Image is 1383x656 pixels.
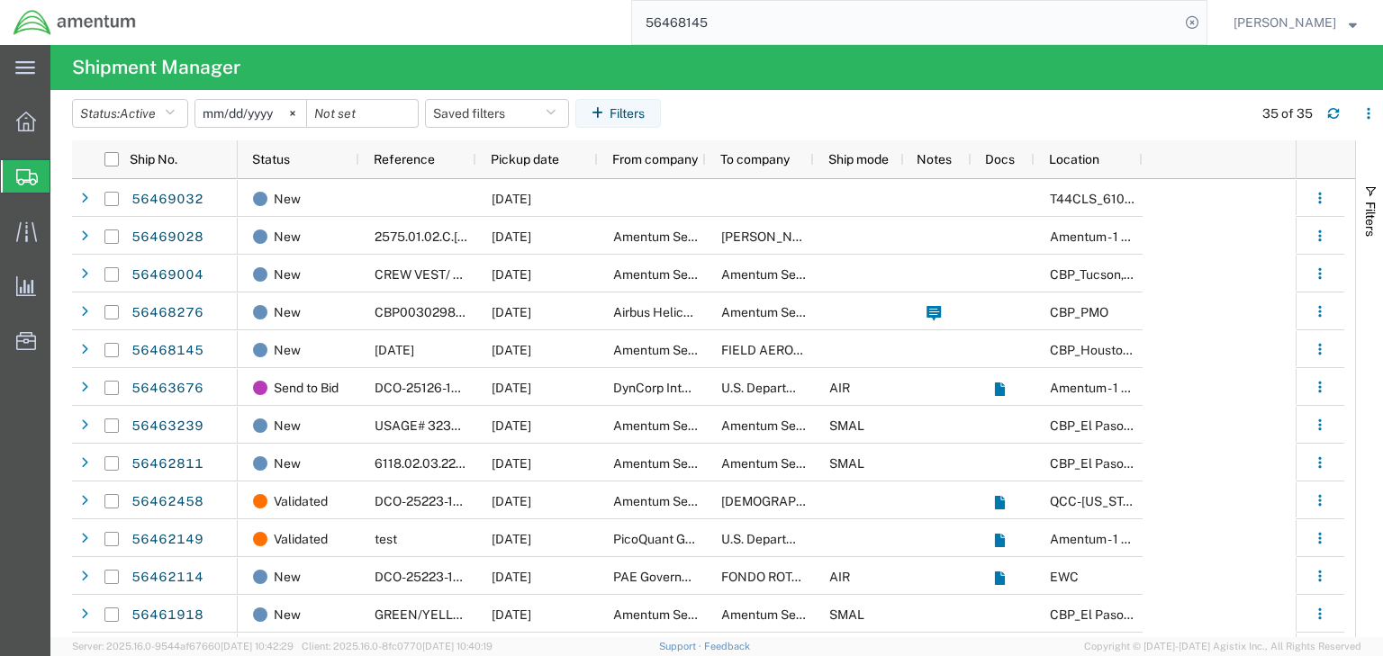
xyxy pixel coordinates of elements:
span: CREW VEST/ 5 EACH [375,267,500,282]
span: SMAL [829,456,864,471]
div: 35 of 35 [1262,104,1313,123]
a: 56463239 [131,412,204,441]
a: Feedback [704,641,750,652]
a: 56469028 [131,223,204,252]
span: New [274,256,301,293]
button: Saved filters [425,99,569,128]
input: Not set [307,100,418,127]
span: Active [120,106,156,121]
button: Status:Active [72,99,188,128]
span: [DATE] 10:40:19 [422,641,493,652]
span: New [274,218,301,256]
span: Chris Haes [1234,13,1336,32]
span: CBP_El Paso, TX_NLS_EFO [1050,607,1258,622]
span: DynCorp International LLC [613,381,766,395]
a: 56462458 [131,488,204,517]
span: Amentum - 1 gcp [1050,381,1143,395]
span: Ship No. [130,152,177,166]
span: Amentum Services, Inc. [613,607,748,622]
span: Amentum Services, Inc [721,305,854,319]
button: Filters [575,99,661,128]
span: EWC [1050,570,1079,584]
span: Server: 2025.16.0-9544af67660 [72,641,294,652]
span: CBP_Tucson, AZ_WTU [1050,267,1255,282]
span: DCO-25223-166665 [375,570,493,584]
a: 56463676 [131,374,204,403]
span: 08/13/2025 [492,532,531,546]
span: CBP0030298/CBP0037645 [375,305,541,319]
span: US Army [721,494,894,508]
span: 08/14/2025 [492,305,531,319]
span: Validated [274,482,328,520]
span: New [274,558,301,596]
span: Amentum Services, Inc [721,267,854,282]
span: 08/12/2025 [492,343,531,357]
span: Amentum Services, Inc [613,456,746,471]
span: Phillips Education [721,229,885,244]
span: Pickup date [491,152,559,166]
span: Copyright © [DATE]-[DATE] Agistix Inc., All Rights Reserved [1084,639,1361,654]
span: CBP_Houston, TX_EHO [1050,343,1264,357]
span: New [274,331,301,369]
span: 08/14/2025 [492,381,531,395]
a: 56462114 [131,563,204,592]
span: Client: 2025.16.0-8fc0770 [302,641,493,652]
span: 2575.01.02.C.2002.OCPI [375,229,526,244]
a: 56461918 [131,601,204,630]
span: Amentum Services, Inc. [613,229,748,244]
span: GREEN/YELLO/RED TAGS [375,607,527,622]
h4: Shipment Manager [72,45,240,90]
span: 6118.02.03.2219.000.YUM.0000 [375,456,561,471]
a: 56469032 [131,185,204,214]
span: Docs [985,152,1015,166]
span: DCO-25126-162483 [375,381,491,395]
span: 08/12/2025 [492,267,531,282]
input: Search for shipment number, reference number [632,1,1180,44]
span: Amentum Services, Inc [721,456,854,471]
span: 08/12/2025 [492,192,531,206]
span: To company [720,152,790,166]
span: AIR [829,570,850,584]
a: 56468145 [131,337,204,365]
span: Ship mode [828,152,889,166]
span: Status [252,152,290,166]
span: CBP_El Paso, TX_ELP [1050,418,1258,433]
a: 56469004 [131,261,204,290]
button: [PERSON_NAME] [1233,12,1358,33]
span: PAE Government Services, Inc. [613,570,790,584]
span: Amentum Services, Inc [721,418,854,433]
span: 08/11/2025 [492,607,531,622]
span: PicoQuant GmbH [613,532,713,546]
span: Reference [374,152,435,166]
span: 08/12/2025 [492,229,531,244]
span: Amentum - 1 gcp [1050,229,1143,244]
a: Support [659,641,704,652]
span: SMAL [829,607,864,622]
span: U.S. Department of Defense [721,532,883,546]
span: New [274,407,301,445]
a: 56468276 [131,299,204,328]
input: Not set [195,100,306,127]
span: Send to Bid [274,369,339,407]
span: QCC-Texas [1050,494,1150,508]
img: logo [13,9,137,36]
a: 56462811 [131,450,204,479]
span: CBP_El Paso, TX_NLS_EFO [1050,456,1258,471]
span: Airbus Helicopters, Inc [613,305,744,319]
span: 8/12/25 [375,343,414,357]
span: DCO-25223-166666 [375,494,493,508]
span: Amentum Services, Inc [613,343,746,357]
span: 08/11/2025 [492,494,531,508]
span: New [274,596,301,634]
span: Validated [274,520,328,558]
span: New [274,445,301,482]
span: Amentum - 1 gcp [1050,532,1143,546]
span: test [375,532,397,546]
span: Notes [917,152,952,166]
span: FONDO ROTATORIO DE LA POLICIA [721,570,927,584]
span: USAGE# 323643 [375,418,475,433]
span: Amentum Services, Inc. [613,494,748,508]
span: New [274,293,301,331]
span: AIR [829,381,850,395]
span: Filters [1363,202,1378,237]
